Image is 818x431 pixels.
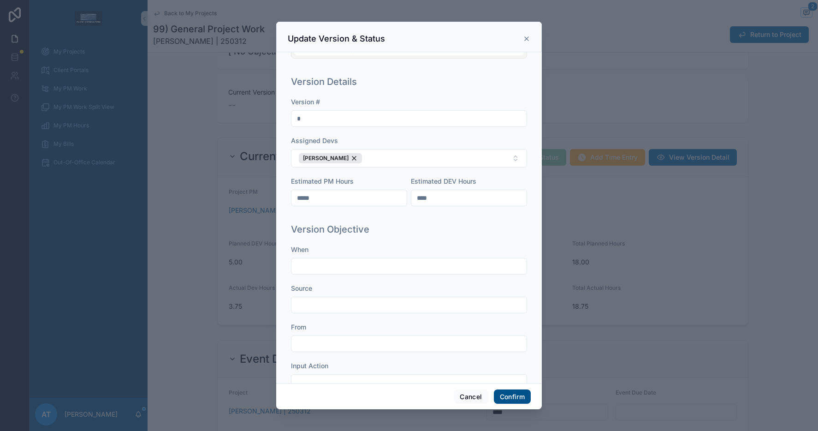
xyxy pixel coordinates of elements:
span: Input Action [291,362,328,370]
span: Source [291,284,312,292]
span: From [291,323,306,331]
span: Version # [291,98,320,106]
h1: Version Objective [291,223,369,236]
span: Estimated DEV Hours [411,177,476,185]
span: Assigned Devs [291,137,338,144]
button: Cancel [454,389,488,404]
h1: Version Details [291,75,357,88]
button: Unselect 4 [299,153,362,163]
button: Select Button [291,149,527,168]
h3: Update Version & Status [288,33,385,44]
span: [PERSON_NAME] [303,155,349,162]
button: Confirm [494,389,531,404]
span: When [291,245,308,253]
span: Estimated PM Hours [291,177,354,185]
